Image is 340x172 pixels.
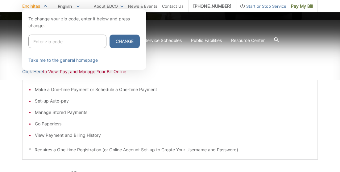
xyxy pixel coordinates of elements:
input: Enter zip code [28,35,106,48]
button: Change [110,35,140,48]
p: To change your zip code, enter it below and press change. [28,15,140,29]
span: English [53,1,84,11]
a: About EDCO [94,3,123,10]
span: Encinitas [22,3,40,9]
a: Take me to the general homepage [28,57,98,64]
a: News & Events [128,3,157,10]
a: Contact Us [162,3,184,10]
span: Pay My Bill [291,3,313,10]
